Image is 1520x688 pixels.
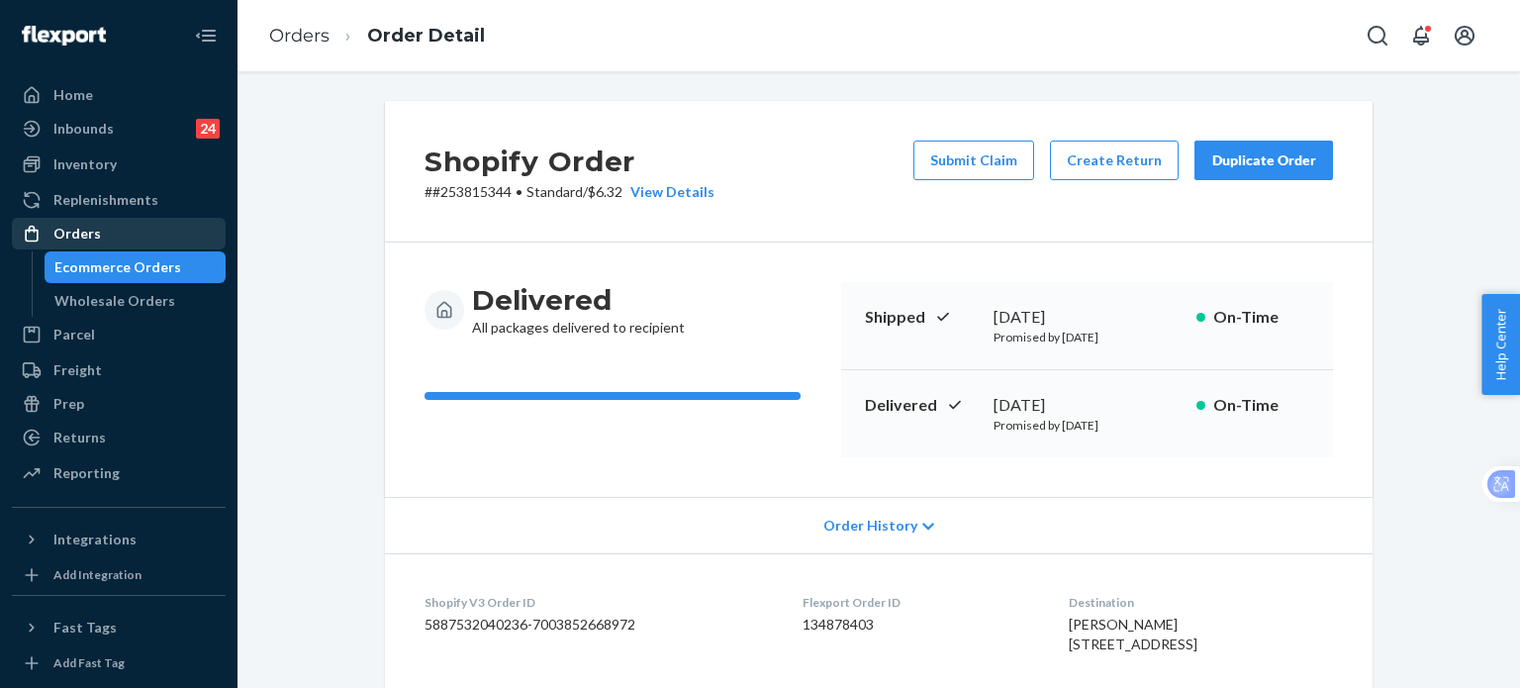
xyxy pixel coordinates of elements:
[1069,616,1197,652] span: [PERSON_NAME] [STREET_ADDRESS]
[53,463,120,483] div: Reporting
[865,306,978,329] p: Shipped
[823,516,917,536] span: Order History
[53,654,125,671] div: Add Fast Tag
[12,113,226,145] a: Inbounds24
[1358,16,1397,55] button: Open Search Box
[425,182,714,202] p: # #253815344 / $6.32
[803,594,1036,611] dt: Flexport Order ID
[54,291,175,311] div: Wholesale Orders
[53,154,117,174] div: Inventory
[526,183,583,200] span: Standard
[12,651,226,675] a: Add Fast Tag
[22,26,106,46] img: Flexport logo
[1194,141,1333,180] button: Duplicate Order
[425,141,714,182] h2: Shopify Order
[12,612,226,643] button: Fast Tags
[53,360,102,380] div: Freight
[186,16,226,55] button: Close Navigation
[196,119,220,139] div: 24
[12,79,226,111] a: Home
[803,615,1036,635] dd: 134878403
[1213,306,1309,329] p: On-Time
[45,285,227,317] a: Wholesale Orders
[53,394,84,414] div: Prep
[425,594,771,611] dt: Shopify V3 Order ID
[472,282,685,338] div: All packages delivered to recipient
[1069,594,1333,611] dt: Destination
[12,319,226,350] a: Parcel
[12,184,226,216] a: Replenishments
[45,251,227,283] a: Ecommerce Orders
[53,566,142,583] div: Add Integration
[12,218,226,249] a: Orders
[865,394,978,417] p: Delivered
[12,148,226,180] a: Inventory
[1481,294,1520,395] button: Help Center
[53,325,95,344] div: Parcel
[12,354,226,386] a: Freight
[994,417,1181,434] p: Promised by [DATE]
[12,524,226,555] button: Integrations
[472,282,685,318] h3: Delivered
[516,183,522,200] span: •
[53,618,117,638] div: Fast Tags
[994,394,1181,417] div: [DATE]
[1213,394,1309,417] p: On-Time
[12,388,226,420] a: Prep
[622,182,714,202] button: View Details
[12,422,226,453] a: Returns
[253,7,501,65] ol: breadcrumbs
[1401,16,1441,55] button: Open notifications
[269,25,330,47] a: Orders
[53,190,158,210] div: Replenishments
[53,85,93,105] div: Home
[53,224,101,244] div: Orders
[12,563,226,587] a: Add Integration
[1445,16,1484,55] button: Open account menu
[53,119,114,139] div: Inbounds
[994,329,1181,345] p: Promised by [DATE]
[53,530,137,549] div: Integrations
[367,25,485,47] a: Order Detail
[1211,150,1316,170] div: Duplicate Order
[12,457,226,489] a: Reporting
[53,428,106,447] div: Returns
[54,257,181,277] div: Ecommerce Orders
[994,306,1181,329] div: [DATE]
[1050,141,1179,180] button: Create Return
[913,141,1034,180] button: Submit Claim
[425,615,771,635] dd: 5887532040236-7003852668972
